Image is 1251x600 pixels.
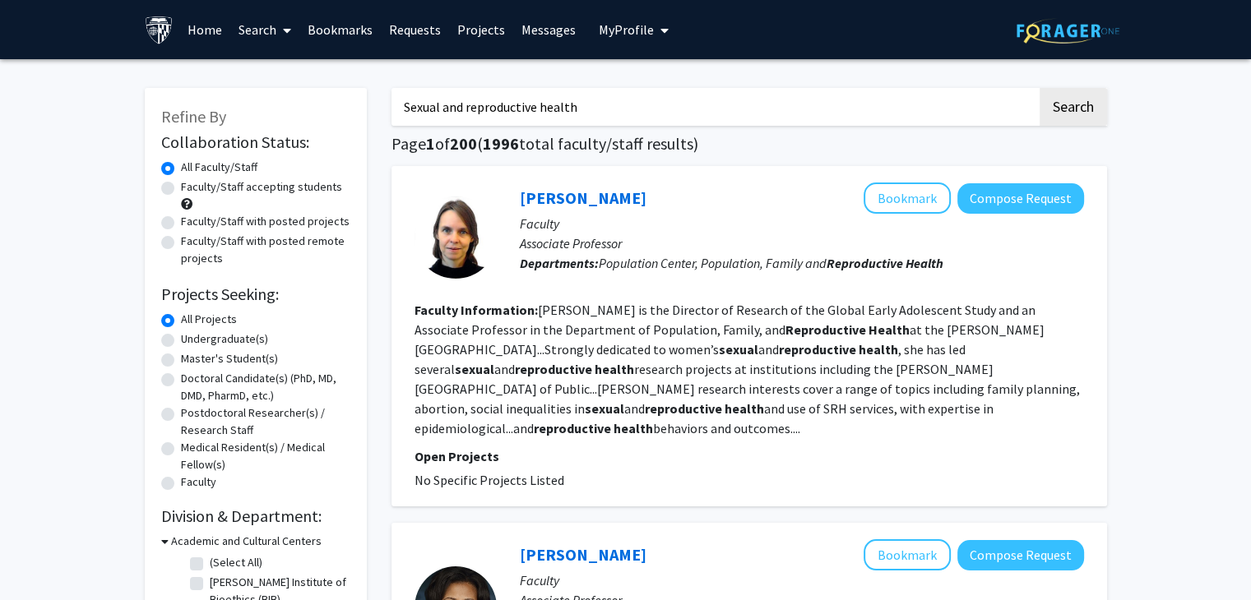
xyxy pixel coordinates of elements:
[210,554,262,571] label: (Select All)
[864,539,951,570] button: Add Jenell Coleman to Bookmarks
[513,1,584,58] a: Messages
[779,341,856,358] b: reproductive
[392,134,1107,154] h1: Page of ( total faculty/staff results)
[415,472,564,488] span: No Specific Projects Listed
[12,526,70,588] iframe: Chat
[161,132,350,152] h2: Collaboration Status:
[614,420,653,436] b: health
[161,106,226,127] span: Refine By
[181,213,350,230] label: Faculty/Staff with posted projects
[181,473,216,491] label: Faculty
[455,361,494,377] b: sexual
[520,233,1084,253] p: Associate Professor
[161,284,350,304] h2: Projects Seeking:
[181,233,350,267] label: Faculty/Staff with posted remote projects
[145,16,174,44] img: Johns Hopkins University Logo
[520,255,599,271] b: Departments:
[719,341,758,358] b: sexual
[415,446,1084,466] p: Open Projects
[450,133,477,154] span: 200
[181,350,278,367] label: Master's Student(s)
[181,311,237,328] label: All Projects
[1040,88,1107,126] button: Search
[645,400,722,417] b: reproductive
[171,533,322,550] h3: Academic and Cultural Centers
[864,182,951,214] button: Add Caroline Moreau to Bookmarks
[906,255,943,271] b: Health
[381,1,449,58] a: Requests
[415,302,1080,436] fg-read-more: [PERSON_NAME] is the Director of Research of the Global Early Adolescent Study and an Associate P...
[725,400,764,417] b: health
[599,21,654,38] span: My Profile
[585,400,624,417] b: sexual
[299,1,381,58] a: Bookmarks
[161,506,350,526] h2: Division & Department:
[957,540,1084,570] button: Compose Request to Jenell Coleman
[534,420,611,436] b: reproductive
[869,321,910,338] b: Health
[785,321,866,338] b: Reproductive
[181,404,350,439] label: Postdoctoral Researcher(s) / Research Staff
[520,214,1084,233] p: Faculty
[415,302,538,318] b: Faculty Information:
[181,178,342,196] label: Faculty/Staff accepting students
[181,370,350,404] label: Doctoral Candidate(s) (PhD, MD, DMD, PharmD, etc.)
[957,183,1084,214] button: Compose Request to Caroline Moreau
[449,1,513,58] a: Projects
[520,570,1084,590] p: Faculty
[827,255,903,271] b: Reproductive
[181,159,257,176] label: All Faculty/Staff
[1017,18,1119,44] img: ForagerOne Logo
[181,330,268,348] label: Undergraduate(s)
[859,341,898,358] b: health
[595,361,634,377] b: health
[599,255,943,271] span: Population Center, Population, Family and
[392,88,1037,126] input: Search Keywords
[230,1,299,58] a: Search
[515,361,592,377] b: reproductive
[426,133,435,154] span: 1
[181,439,350,473] label: Medical Resident(s) / Medical Fellow(s)
[520,544,646,565] a: [PERSON_NAME]
[520,187,646,208] a: [PERSON_NAME]
[179,1,230,58] a: Home
[483,133,519,154] span: 1996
